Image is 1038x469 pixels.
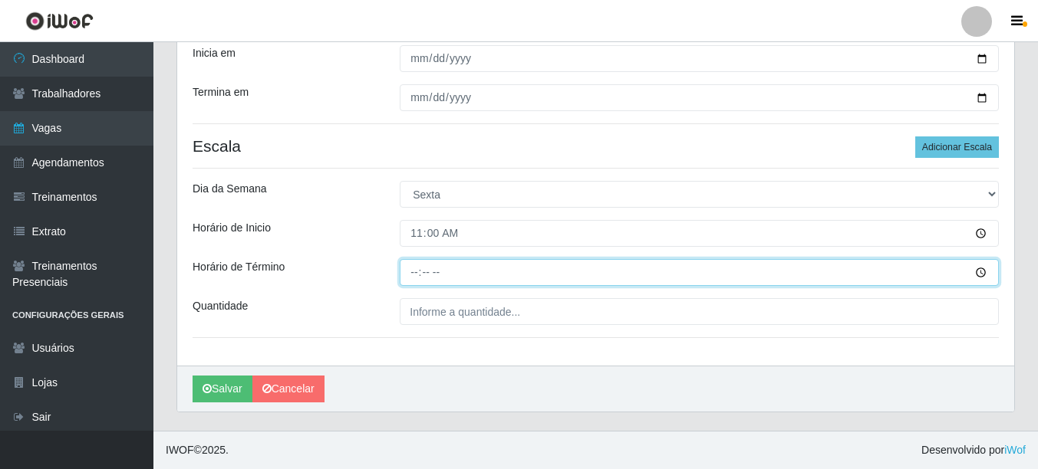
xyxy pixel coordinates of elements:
[193,84,249,100] label: Termina em
[193,298,248,314] label: Quantidade
[1004,444,1026,456] a: iWof
[915,136,999,158] button: Adicionar Escala
[921,442,1026,458] span: Desenvolvido por
[400,45,999,72] input: 00/00/0000
[193,259,285,275] label: Horário de Término
[193,220,271,236] label: Horário de Inicio
[400,220,999,247] input: 00:00
[193,181,267,197] label: Dia da Semana
[400,259,999,286] input: 00:00
[400,298,999,325] input: Informe a quantidade...
[25,11,94,31] img: CoreUI Logo
[193,136,999,156] h4: Escala
[193,376,252,402] button: Salvar
[252,376,325,402] a: Cancelar
[193,45,236,61] label: Inicia em
[166,444,194,456] span: IWOF
[400,84,999,111] input: 00/00/0000
[166,442,229,458] span: © 2025 .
